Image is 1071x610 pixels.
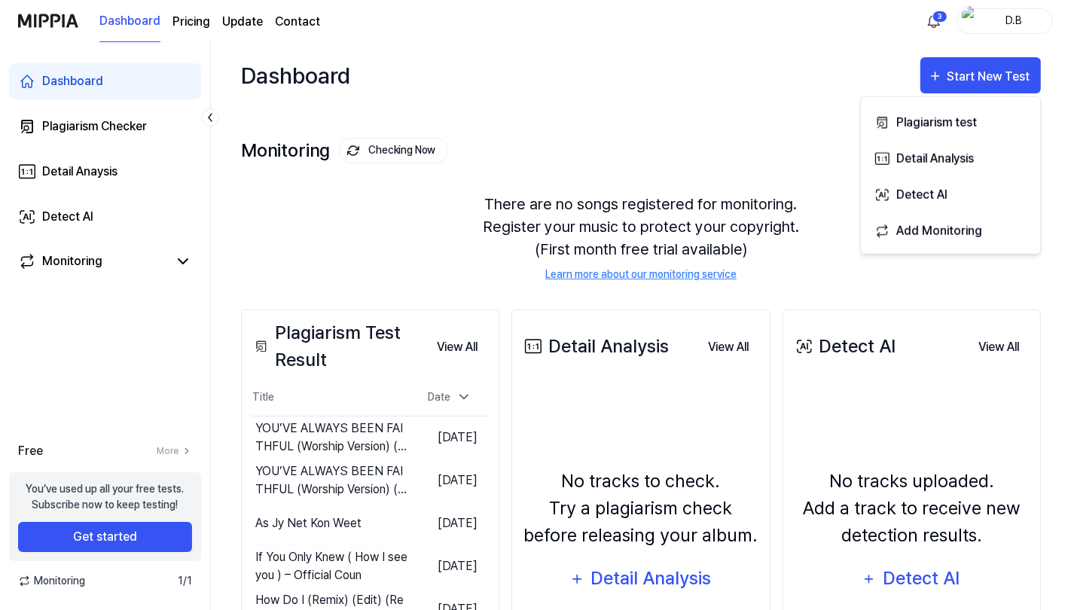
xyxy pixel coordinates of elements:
[42,72,103,90] div: Dashboard
[957,8,1053,34] button: profileD.B
[896,148,1027,168] div: Detail Analysis
[410,416,490,459] td: [DATE]
[42,252,102,270] div: Monitoring
[896,112,1027,132] div: Plagiarism test
[18,522,192,552] button: Get started
[9,199,201,235] a: Detect AI
[922,9,946,33] button: 알림3
[18,442,43,460] span: Free
[251,319,425,374] div: Plagiarism Test Result
[966,332,1031,362] button: View All
[18,252,168,270] a: Monitoring
[560,561,722,597] button: Detail Analysis
[99,1,160,42] a: Dashboard
[521,468,760,549] div: No tracks to check. Try a plagiarism check before releasing your album.
[925,12,943,30] img: 알림
[425,332,490,362] button: View All
[590,564,712,593] div: Detail Analysis
[241,57,350,93] div: Dashboard
[9,154,201,190] a: Detail Anaysis
[947,67,1033,87] div: Start New Test
[792,468,1031,549] div: No tracks uploaded. Add a track to receive new detection results.
[545,267,737,282] a: Learn more about our monitoring service
[984,12,1043,29] div: D.B
[255,514,362,532] div: As Jy Net Kon Weet
[26,481,185,513] div: You’ve used up all your free tests. Subscribe now to keep testing!
[410,459,490,502] td: [DATE]
[241,138,448,163] div: Monitoring
[255,462,410,499] div: YOU’VE ALWAYS BEEN FAITHFUL (Worship Version) (Remix) (Instrumental) (2)
[521,333,669,360] div: Detail Analysis
[966,331,1031,362] a: View All
[425,331,490,362] a: View All
[696,331,761,362] a: View All
[9,63,201,99] a: Dashboard
[222,13,263,31] a: Update
[255,548,410,584] div: If You Only Knew ( How I see you ) – Official Coun
[178,573,192,589] span: 1 / 1
[241,175,1041,300] div: There are no songs registered for monitoring. Register your music to protect your copyright. (Fir...
[42,117,147,136] div: Plagiarism Checker
[932,11,947,23] div: 3
[9,108,201,145] a: Plagiarism Checker
[172,13,210,31] a: Pricing
[696,332,761,362] button: View All
[867,103,1034,139] button: Plagiarism test
[255,419,410,456] div: YOU’VE ALWAYS BEEN FAITHFUL (Worship Version) (Remix) (5)
[896,221,1027,240] div: Add Monitoring
[867,139,1034,175] button: Detail Analysis
[275,13,320,31] a: Contact
[867,175,1034,212] button: Detect AI
[157,444,192,458] a: More
[410,502,490,544] td: [DATE]
[896,185,1027,204] div: Detect AI
[867,212,1034,248] button: Add Monitoring
[422,385,478,410] div: Date
[251,380,410,416] th: Title
[881,564,962,593] div: Detect AI
[339,138,448,163] button: Checking Now
[853,561,970,597] button: Detect AI
[347,145,359,157] img: monitoring Icon
[920,57,1041,93] button: Start New Test
[410,544,490,587] td: [DATE]
[792,333,896,360] div: Detect AI
[42,163,117,181] div: Detail Anaysis
[962,6,980,36] img: profile
[42,208,93,226] div: Detect AI
[18,573,85,589] span: Monitoring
